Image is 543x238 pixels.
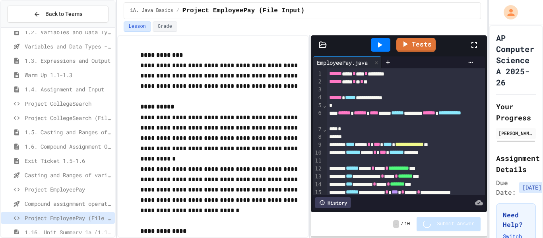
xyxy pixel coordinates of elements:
[313,181,323,189] div: 14
[313,189,323,205] div: 15
[313,149,323,157] div: 10
[25,85,112,93] span: 1.4. Assignment and Input
[25,56,112,65] span: 1.3. Expressions and Output
[496,153,536,175] h2: Assignment Details
[496,178,516,197] span: Due Date:
[323,102,327,108] span: Fold line
[503,210,529,229] h3: Need Help?
[396,38,436,52] a: Tests
[45,10,82,18] span: Back to Teams
[313,157,323,165] div: 11
[401,221,403,227] span: /
[313,133,323,141] div: 8
[25,214,112,222] span: Project EmployeePay (File Input)
[313,94,323,102] div: 4
[153,21,177,32] button: Grade
[25,171,112,179] span: Casting and Ranges of variables - Quiz
[496,32,536,88] h1: AP Computer Science A 2025-26
[315,197,351,208] div: History
[393,220,399,228] span: -
[313,126,323,134] div: 7
[25,199,112,208] span: Compound assignment operators - Quiz
[25,128,112,136] span: 1.5. Casting and Ranges of Values
[124,21,151,32] button: Lesson
[313,173,323,181] div: 13
[25,142,112,151] span: 1.6. Compound Assignment Operators
[25,28,112,36] span: 1.2. Variables and Data Types
[25,228,112,236] span: 1.16. Unit Summary 1a (1.1-1.6)
[313,78,323,86] div: 2
[313,70,323,78] div: 1
[25,71,112,79] span: Warm Up 1.1-1.3
[313,58,372,67] div: EmployeePay.java
[313,165,323,173] div: 12
[130,8,173,14] span: 1A. Java Basics
[323,126,327,132] span: Fold line
[25,185,112,193] span: Project EmployeePay
[404,221,410,227] span: 10
[182,6,304,15] span: Project EmployeePay (File Input)
[313,102,323,110] div: 5
[498,130,533,137] div: [PERSON_NAME]
[495,3,520,21] div: My Account
[313,109,323,125] div: 6
[496,101,536,123] h2: Your Progress
[25,99,112,108] span: Project CollegeSearch
[313,141,323,149] div: 9
[313,86,323,94] div: 3
[25,114,112,122] span: Project CollegeSearch (File Input)
[25,157,112,165] span: Exit Ticket 1.5-1.6
[25,42,112,50] span: Variables and Data Types - Quiz
[176,8,179,14] span: /
[437,221,475,227] span: Submit Answer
